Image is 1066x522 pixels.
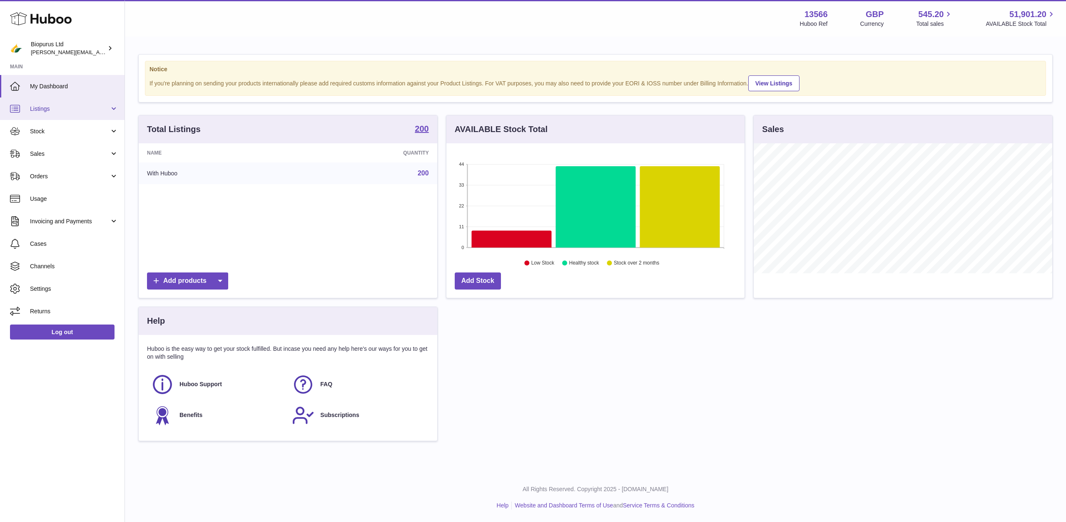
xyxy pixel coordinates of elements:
[30,82,118,90] span: My Dashboard
[30,150,110,158] span: Sales
[149,74,1041,91] div: If you're planning on sending your products internationally please add required customs informati...
[916,20,953,28] span: Total sales
[30,240,118,248] span: Cases
[139,143,296,162] th: Name
[30,195,118,203] span: Usage
[151,404,284,427] a: Benefits
[30,127,110,135] span: Stock
[986,9,1056,28] a: 51,901.20 AVAILABLE Stock Total
[459,203,464,208] text: 22
[762,124,784,135] h3: Sales
[139,162,296,184] td: With Huboo
[292,404,424,427] a: Subscriptions
[132,485,1059,493] p: All Rights Reserved. Copyright 2025 - [DOMAIN_NAME]
[10,42,22,55] img: peter@biopurus.co.uk
[916,9,953,28] a: 545.20 Total sales
[531,260,555,266] text: Low Stock
[147,124,201,135] h3: Total Listings
[147,272,228,290] a: Add products
[30,262,118,270] span: Channels
[455,124,548,135] h3: AVAILABLE Stock Total
[455,272,501,290] a: Add Stock
[459,224,464,229] text: 11
[918,9,944,20] span: 545.20
[860,20,884,28] div: Currency
[459,162,464,167] text: 44
[461,245,464,250] text: 0
[623,502,695,509] a: Service Terms & Conditions
[800,20,828,28] div: Huboo Ref
[320,411,359,419] span: Subscriptions
[30,285,118,293] span: Settings
[986,20,1056,28] span: AVAILABLE Stock Total
[30,217,110,225] span: Invoicing and Payments
[31,49,167,55] span: [PERSON_NAME][EMAIL_ADDRESS][DOMAIN_NAME]
[320,380,332,388] span: FAQ
[147,345,429,361] p: Huboo is the easy way to get your stock fulfilled. But incase you need any help here's our ways f...
[569,260,599,266] text: Healthy stock
[804,9,828,20] strong: 13566
[149,65,1041,73] strong: Notice
[292,373,424,396] a: FAQ
[179,380,222,388] span: Huboo Support
[151,373,284,396] a: Huboo Support
[296,143,437,162] th: Quantity
[147,315,165,327] h3: Help
[30,172,110,180] span: Orders
[10,325,115,340] a: Log out
[497,502,509,509] a: Help
[1009,9,1046,20] span: 51,901.20
[30,105,110,113] span: Listings
[31,40,106,56] div: Biopurus Ltd
[459,182,464,187] text: 33
[415,125,428,133] strong: 200
[415,125,428,135] a: 200
[614,260,659,266] text: Stock over 2 months
[418,170,429,177] a: 200
[515,502,613,509] a: Website and Dashboard Terms of Use
[30,307,118,315] span: Returns
[512,502,694,510] li: and
[179,411,202,419] span: Benefits
[748,75,799,91] a: View Listings
[866,9,884,20] strong: GBP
